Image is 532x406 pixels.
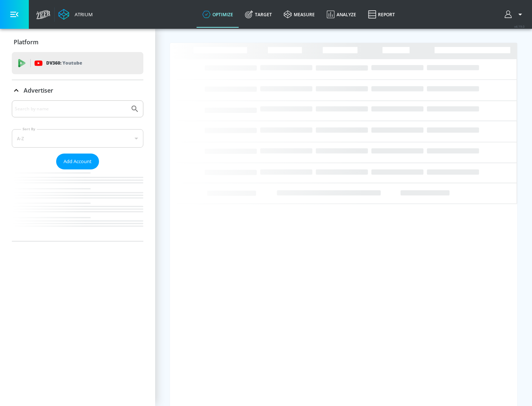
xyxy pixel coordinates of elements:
[24,86,53,94] p: Advertiser
[321,1,362,28] a: Analyze
[58,9,93,20] a: Atrium
[12,169,143,241] nav: list of Advertiser
[64,157,92,166] span: Add Account
[239,1,278,28] a: Target
[197,1,239,28] a: optimize
[46,59,82,67] p: DV360:
[21,127,37,131] label: Sort By
[62,59,82,67] p: Youtube
[12,52,143,74] div: DV360: Youtube
[15,104,127,114] input: Search by name
[12,129,143,148] div: A-Z
[56,154,99,169] button: Add Account
[14,38,38,46] p: Platform
[278,1,321,28] a: measure
[72,11,93,18] div: Atrium
[12,32,143,52] div: Platform
[12,80,143,101] div: Advertiser
[362,1,401,28] a: Report
[514,24,525,28] span: v 4.19.0
[12,100,143,241] div: Advertiser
